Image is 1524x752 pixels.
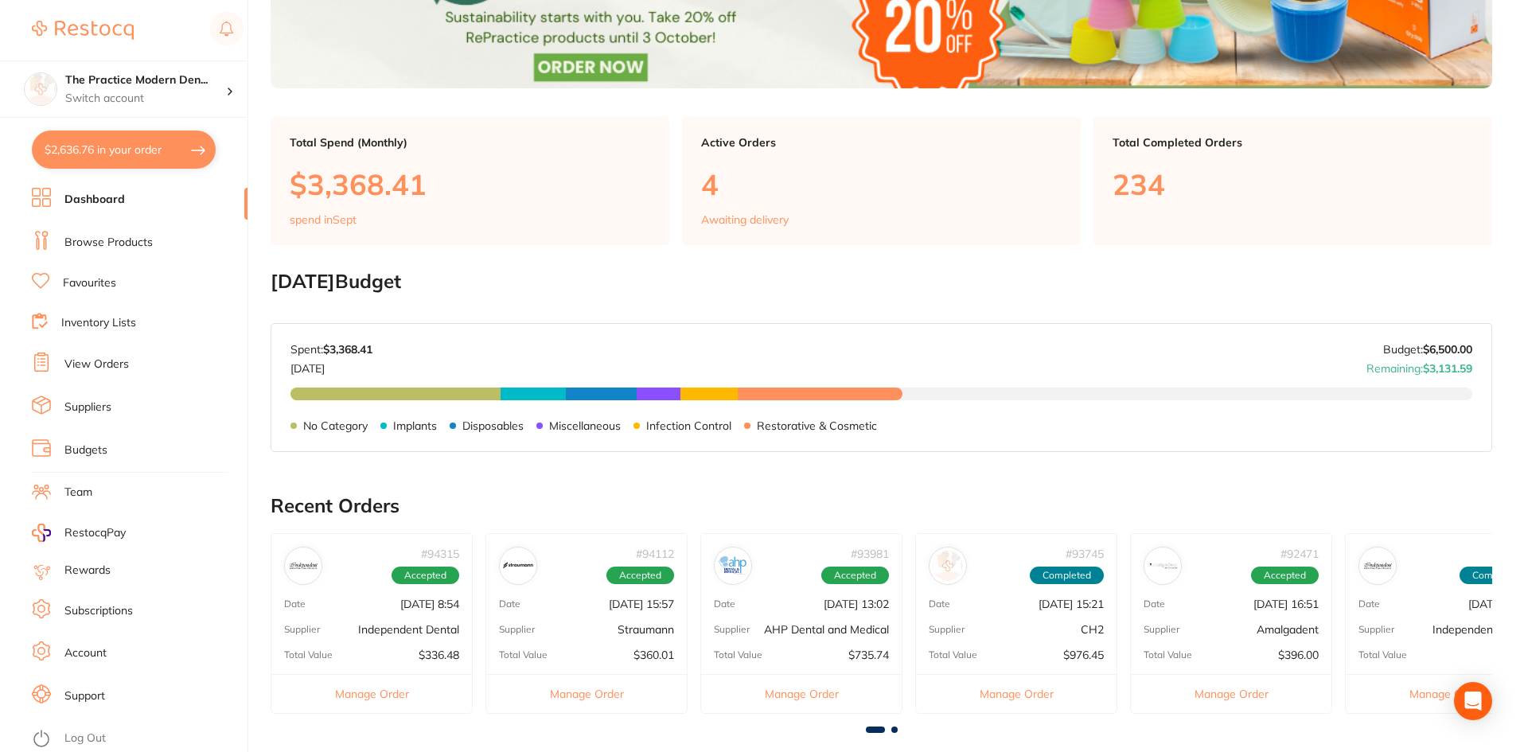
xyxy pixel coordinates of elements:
[929,649,977,660] p: Total Value
[290,213,357,226] p: spend in Sept
[32,727,243,752] button: Log Out
[64,731,106,746] a: Log Out
[682,117,1081,246] a: Active Orders4Awaiting delivery
[503,551,533,581] img: Straumann
[701,674,902,713] button: Manage Order
[714,598,735,610] p: Date
[1148,551,1178,581] img: Amalgadent
[1113,168,1473,201] p: 234
[764,623,889,636] p: AHP Dental and Medical
[1423,361,1472,376] strong: $3,131.59
[284,624,320,635] p: Supplier
[64,525,126,541] span: RestocqPay
[1039,598,1104,610] p: [DATE] 15:21
[358,623,459,636] p: Independent Dental
[718,551,748,581] img: AHP Dental and Medical
[284,598,306,610] p: Date
[1081,623,1104,636] p: CH2
[929,624,965,635] p: Supplier
[64,442,107,458] a: Budgets
[609,598,674,610] p: [DATE] 15:57
[64,563,111,579] a: Rewards
[714,624,750,635] p: Supplier
[63,275,116,291] a: Favourites
[1066,547,1104,560] p: # 93745
[1144,649,1192,660] p: Total Value
[1093,117,1492,246] a: Total Completed Orders234
[1257,623,1319,636] p: Amalgadent
[848,649,889,661] p: $735.74
[824,598,889,610] p: [DATE] 13:02
[1454,682,1492,720] div: Open Intercom Messenger
[284,649,333,660] p: Total Value
[851,547,889,560] p: # 93981
[1030,567,1104,584] span: Completed
[65,72,226,88] h4: The Practice Modern Dentistry and Facial Aesthetics
[1144,624,1179,635] p: Supplier
[633,649,674,661] p: $360.01
[32,12,134,49] a: Restocq Logo
[65,91,226,107] p: Switch account
[32,21,134,40] img: Restocq Logo
[1358,598,1380,610] p: Date
[32,524,126,542] a: RestocqPay
[1063,649,1104,661] p: $976.45
[419,649,459,661] p: $336.48
[421,547,459,560] p: # 94315
[1253,598,1319,610] p: [DATE] 16:51
[64,603,133,619] a: Subscriptions
[61,315,136,331] a: Inventory Lists
[1280,547,1319,560] p: # 92471
[606,567,674,584] span: Accepted
[64,645,107,661] a: Account
[271,117,669,246] a: Total Spend (Monthly)$3,368.41spend inSept
[1358,649,1407,660] p: Total Value
[916,674,1117,713] button: Manage Order
[499,598,520,610] p: Date
[288,551,318,581] img: Independent Dental
[400,598,459,610] p: [DATE] 8:54
[32,524,51,542] img: RestocqPay
[32,131,216,169] button: $2,636.76 in your order
[290,168,650,201] p: $3,368.41
[392,567,459,584] span: Accepted
[1131,674,1331,713] button: Manage Order
[393,419,437,432] p: Implants
[1144,598,1165,610] p: Date
[1251,567,1319,584] span: Accepted
[929,598,950,610] p: Date
[290,136,650,149] p: Total Spend (Monthly)
[701,136,1062,149] p: Active Orders
[64,688,105,704] a: Support
[290,343,372,356] p: Spent:
[303,419,368,432] p: No Category
[486,674,687,713] button: Manage Order
[1423,342,1472,357] strong: $6,500.00
[290,356,372,375] p: [DATE]
[499,624,535,635] p: Supplier
[821,567,889,584] span: Accepted
[64,399,111,415] a: Suppliers
[1358,624,1394,635] p: Supplier
[701,213,789,226] p: Awaiting delivery
[549,419,621,432] p: Miscellaneous
[64,192,125,208] a: Dashboard
[25,73,57,105] img: The Practice Modern Dentistry and Facial Aesthetics
[1383,343,1472,356] p: Budget:
[646,419,731,432] p: Infection Control
[271,271,1492,293] h2: [DATE] Budget
[64,485,92,501] a: Team
[933,551,963,581] img: CH2
[271,674,472,713] button: Manage Order
[1278,649,1319,661] p: $396.00
[64,235,153,251] a: Browse Products
[714,649,762,660] p: Total Value
[618,623,674,636] p: Straumann
[1113,136,1473,149] p: Total Completed Orders
[499,649,548,660] p: Total Value
[636,547,674,560] p: # 94112
[701,168,1062,201] p: 4
[462,419,524,432] p: Disposables
[757,419,877,432] p: Restorative & Cosmetic
[1366,356,1472,375] p: Remaining:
